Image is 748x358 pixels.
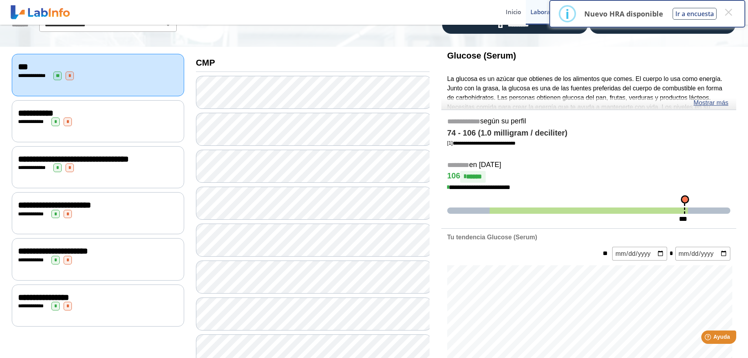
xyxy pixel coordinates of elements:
[678,327,739,349] iframe: Help widget launcher
[565,7,569,21] div: i
[447,74,730,131] p: La glucosa es un azúcar que obtienes de los alimentos que comes. El cuerpo lo usa como energía. J...
[447,51,516,61] b: Glucose (Serum)
[447,161,730,170] h5: en [DATE]
[721,5,735,19] button: Close this dialog
[447,171,730,183] h4: 106
[612,247,667,261] input: mm/dd/yyyy
[584,9,663,18] p: Nuevo HRA disponible
[693,98,728,108] a: Mostrar más
[675,247,730,261] input: mm/dd/yyyy
[196,58,215,68] b: CMP
[447,117,730,126] h5: según su perfil
[447,234,537,241] b: Tu tendencia Glucose (Serum)
[673,8,717,20] button: Ir a encuesta
[447,140,516,146] a: [1]
[447,129,730,138] h4: 74 - 106 (1.0 milligram / deciliter)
